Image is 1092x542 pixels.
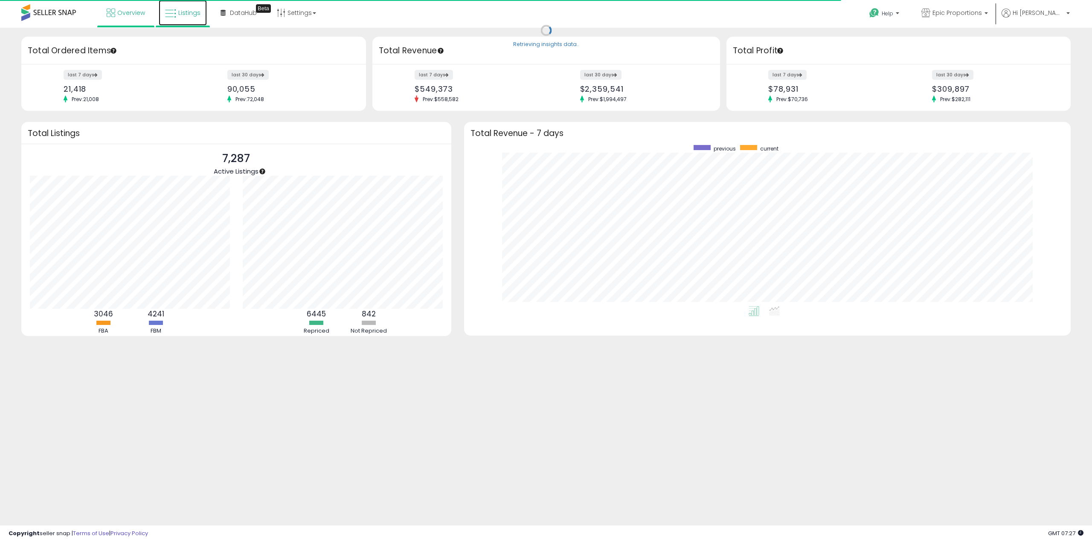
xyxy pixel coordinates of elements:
[863,1,908,28] a: Help
[117,9,145,17] span: Overview
[869,8,880,18] i: Get Help
[227,70,269,80] label: last 30 days
[227,84,351,93] div: 90,055
[580,84,705,93] div: $2,359,541
[256,4,271,13] div: Tooltip anchor
[768,84,892,93] div: $78,931
[67,96,103,103] span: Prev: 21,008
[882,10,893,17] span: Help
[110,47,117,55] div: Tooltip anchor
[379,45,714,57] h3: Total Revenue
[932,70,973,80] label: last 30 days
[231,96,268,103] span: Prev: 72,048
[714,145,736,152] span: previous
[64,84,187,93] div: 21,418
[343,327,395,335] div: Not Repriced
[307,309,326,319] b: 6445
[768,70,807,80] label: last 7 days
[214,167,258,176] span: Active Listings
[291,327,342,335] div: Repriced
[94,309,113,319] b: 3046
[148,309,164,319] b: 4241
[362,309,376,319] b: 842
[78,327,129,335] div: FBA
[437,47,444,55] div: Tooltip anchor
[178,9,200,17] span: Listings
[580,70,622,80] label: last 30 days
[1013,9,1064,17] span: Hi [PERSON_NAME]
[760,145,778,152] span: current
[772,96,812,103] span: Prev: $70,736
[513,41,579,49] div: Retrieving insights data..
[415,84,540,93] div: $549,373
[584,96,631,103] span: Prev: $1,994,497
[470,130,1065,136] h3: Total Revenue - 7 days
[936,96,975,103] span: Prev: $282,111
[131,327,182,335] div: FBM
[418,96,463,103] span: Prev: $558,582
[776,47,784,55] div: Tooltip anchor
[258,168,266,175] div: Tooltip anchor
[932,9,982,17] span: Epic Proportions
[214,151,258,167] p: 7,287
[28,130,445,136] h3: Total Listings
[1002,9,1070,28] a: Hi [PERSON_NAME]
[932,84,1056,93] div: $309,897
[28,45,360,57] h3: Total Ordered Items
[733,45,1065,57] h3: Total Profit
[64,70,102,80] label: last 7 days
[230,9,257,17] span: DataHub
[415,70,453,80] label: last 7 days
